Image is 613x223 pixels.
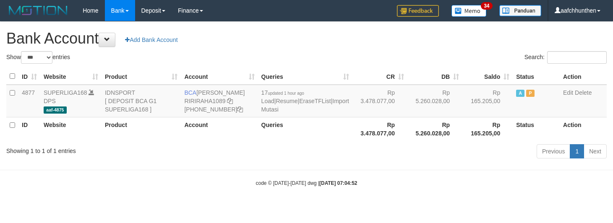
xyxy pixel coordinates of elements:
td: Rp 3.478.077,00 [352,85,407,117]
select: Showentries [21,51,52,64]
a: Previous [537,144,570,158]
a: 1 [570,144,584,158]
a: EraseTFList [299,98,331,104]
span: aaf-4875 [44,106,67,114]
td: IDNSPORT [ DEPOSIT BCA G1 SUPERLIGA168 ] [102,85,181,117]
a: Next [584,144,607,158]
th: Product: activate to sort column ascending [102,68,181,85]
th: Rp 5.260.028,00 [407,117,462,141]
td: [PERSON_NAME] [PHONE_NUMBER] [181,85,258,117]
img: Feedback.jpg [397,5,439,17]
th: Website: activate to sort column ascending [40,68,102,85]
th: DB: activate to sort column ascending [407,68,462,85]
td: Rp 5.260.028,00 [407,85,462,117]
a: Delete [575,89,592,96]
span: updated 1 hour ago [268,91,304,96]
span: 17 [261,89,304,96]
th: Rp 165.205,00 [462,117,513,141]
th: Product [102,117,181,141]
a: Copy 4062281611 to clipboard [237,106,243,113]
td: 4877 [18,85,40,117]
th: ID: activate to sort column ascending [18,68,40,85]
th: Queries [258,117,352,141]
th: CR: activate to sort column ascending [352,68,407,85]
th: Rp 3.478.077,00 [352,117,407,141]
a: RIRIRAHA1089 [184,98,225,104]
a: Resume [276,98,297,104]
th: Status [513,68,560,85]
span: 34 [481,2,492,10]
label: Show entries [6,51,70,64]
span: Paused [526,90,535,97]
img: panduan.png [499,5,541,16]
a: Copy RIRIRAHA1089 to clipboard [227,98,233,104]
th: Action [560,68,607,85]
span: Active [516,90,524,97]
td: DPS [40,85,102,117]
th: Website [40,117,102,141]
h1: Bank Account [6,30,607,47]
a: Add Bank Account [120,33,183,47]
th: Status [513,117,560,141]
th: ID [18,117,40,141]
img: Button%20Memo.svg [451,5,487,17]
th: Queries: activate to sort column ascending [258,68,352,85]
span: | | | [261,89,349,113]
a: Load [261,98,274,104]
a: Edit [563,89,573,96]
th: Account [181,117,258,141]
input: Search: [547,51,607,64]
div: Showing 1 to 1 of 1 entries [6,143,249,155]
th: Action [560,117,607,141]
a: SUPERLIGA168 [44,89,87,96]
a: Import Mutasi [261,98,349,113]
td: Rp 165.205,00 [462,85,513,117]
th: Account: activate to sort column ascending [181,68,258,85]
label: Search: [524,51,607,64]
img: MOTION_logo.png [6,4,70,17]
strong: [DATE] 07:04:52 [319,180,357,186]
th: Saldo: activate to sort column ascending [462,68,513,85]
span: BCA [184,89,196,96]
small: code © [DATE]-[DATE] dwg | [256,180,357,186]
